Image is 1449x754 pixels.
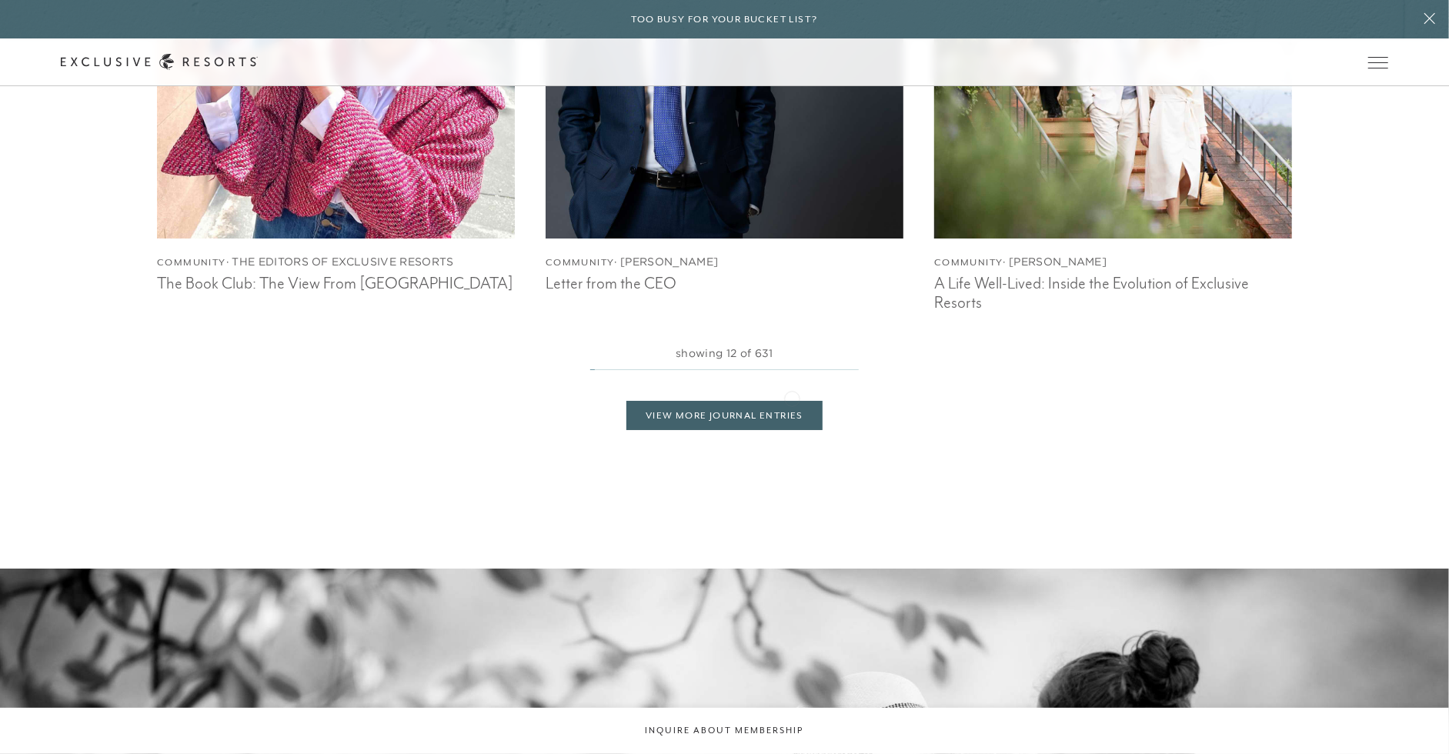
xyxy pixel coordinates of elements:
span: · [PERSON_NAME] [1003,255,1107,269]
span: · [PERSON_NAME] [615,255,719,269]
span: · The Editors of Exclusive Resorts [226,255,454,269]
h3: Letter from the CEO [546,270,903,293]
span: showing 12 of 631 [676,346,773,360]
h6: Too busy for your bucket list? [632,12,818,27]
button: Open navigation [1368,57,1388,68]
h4: Community [546,254,903,270]
h3: The Book Club: The View From [GEOGRAPHIC_DATA] [157,270,515,293]
a: View More Journal Entries [626,401,823,430]
h4: Community [934,254,1292,270]
h3: A Life Well-Lived: Inside the Evolution of Exclusive Resorts [934,270,1292,312]
h4: Community [157,254,515,270]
